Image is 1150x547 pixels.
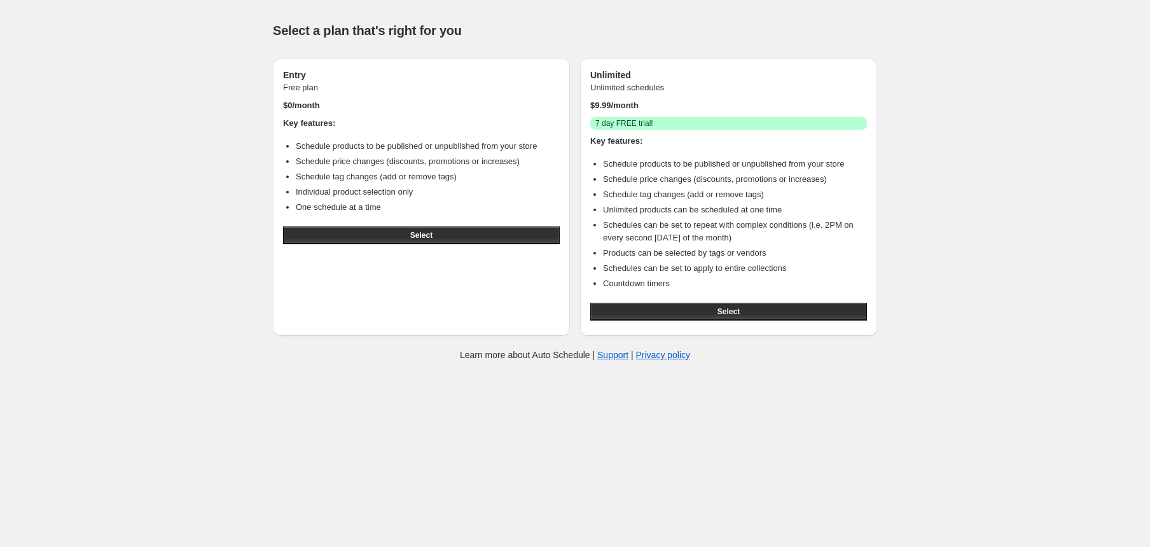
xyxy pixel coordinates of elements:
h4: Key features: [283,117,560,130]
li: Schedules can be set to apply to entire collections [603,262,867,275]
li: One schedule at a time [296,201,560,214]
h3: Entry [283,69,560,81]
li: Schedule tag changes (add or remove tags) [296,170,560,183]
li: Countdown timers [603,277,867,290]
p: Unlimited schedules [590,81,867,94]
h4: Key features: [590,135,867,148]
li: Unlimited products can be scheduled at one time [603,204,867,216]
p: Free plan [283,81,560,94]
button: Select [590,303,867,321]
li: Schedule price changes (discounts, promotions or increases) [603,173,867,186]
li: Schedule price changes (discounts, promotions or increases) [296,155,560,168]
li: Products can be selected by tags or vendors [603,247,867,260]
a: Privacy policy [636,350,691,360]
span: Select [717,307,740,317]
span: Select [410,230,433,240]
li: Schedule tag changes (add or remove tags) [603,188,867,201]
li: Schedules can be set to repeat with complex conditions (i.e. 2PM on every second [DATE] of the mo... [603,219,867,244]
li: Schedule products to be published or unpublished from your store [296,140,560,153]
li: Individual product selection only [296,186,560,198]
li: Schedule products to be published or unpublished from your store [603,158,867,170]
a: Support [597,350,628,360]
button: Select [283,226,560,244]
h1: Select a plan that's right for you [273,23,877,38]
p: $ 0 /month [283,99,560,112]
span: 7 day FREE trial! [595,118,653,128]
h3: Unlimited [590,69,867,81]
p: Learn more about Auto Schedule | | [460,349,690,361]
p: $ 9.99 /month [590,99,867,112]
